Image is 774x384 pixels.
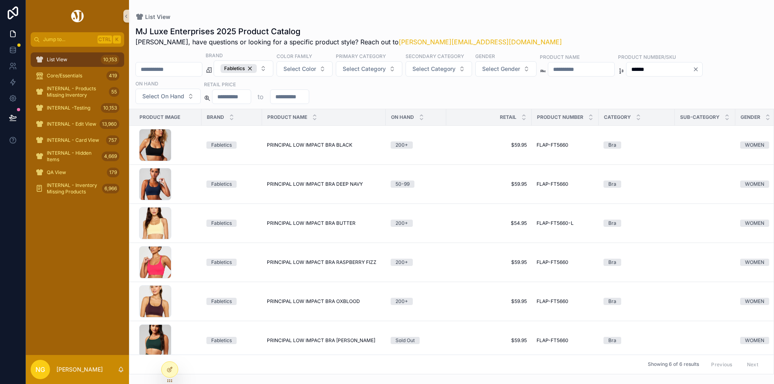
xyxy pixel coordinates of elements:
[135,89,201,104] button: Select Button
[267,298,381,305] a: PRINCIPAL LOW IMPACT BRA OXBLOOD
[412,65,456,73] span: Select Category
[101,55,119,64] div: 10,153
[31,117,124,131] a: INTERNAL - Edit View13,960
[451,181,527,187] span: $59.95
[267,337,375,344] span: PRINCIPAL LOW IMPACT BRA [PERSON_NAME]
[47,56,67,63] span: List View
[47,105,90,111] span: INTERNAL -Testing
[267,337,381,344] a: PRINCIPAL LOW IMPACT BRA [PERSON_NAME]
[537,220,574,226] span: FLAP-FT5660-L
[537,298,594,305] a: FLAP-FT5660
[500,114,516,120] span: Retail
[680,114,720,120] span: Sub-Category
[745,298,764,305] div: WOMEN
[47,85,106,98] span: INTERNAL - Products Missing Inventory
[31,68,124,83] a: Core/Essentials419
[267,181,381,187] a: PRINCIPAL LOW IMPACT BRA DEEP NAVY
[537,220,594,226] a: FLAP-FT5660-L
[391,181,441,188] a: 50-99
[145,13,171,21] span: List View
[258,92,264,102] p: to
[277,61,333,77] button: Select Button
[475,52,495,60] label: Gender
[47,150,98,163] span: INTERNAL - Hidden Items
[206,259,257,266] a: Fabletics
[206,337,257,344] a: Fabletics
[56,365,103,374] p: [PERSON_NAME]
[648,361,699,368] span: Showing 6 of 6 results
[214,60,273,77] button: Select Button
[31,101,124,115] a: INTERNAL -Testing10,153
[31,149,124,164] a: INTERNAL - Hidden Items4,669
[395,220,408,227] div: 200+
[31,32,124,47] button: Jump to...CtrlK
[693,66,702,73] button: Clear
[451,142,527,148] a: $59.95
[283,65,316,73] span: Select Color
[391,298,441,305] a: 200+
[100,119,119,129] div: 13,960
[267,114,307,120] span: Product Name
[391,114,414,120] span: On Hand
[603,220,670,227] a: Bra
[221,64,257,73] button: Unselect FABLETICS
[603,259,670,266] a: Bra
[618,53,676,60] label: Product Number/SKU
[221,64,257,73] div: Fabletics
[395,181,410,188] div: 50-99
[206,181,257,188] a: Fabletics
[31,181,124,196] a: INTERNAL - Inventory Missing Products6,966
[537,181,594,187] a: FLAP-FT5660
[475,61,537,77] button: Select Button
[608,181,616,188] div: Bra
[277,52,312,60] label: Color Family
[399,38,562,46] a: [PERSON_NAME][EMAIL_ADDRESS][DOMAIN_NAME]
[741,114,760,120] span: Gender
[211,220,232,227] div: Fabletics
[603,141,670,149] a: Bra
[537,142,594,148] a: FLAP-FT5660
[43,36,94,43] span: Jump to...
[47,182,99,195] span: INTERNAL - Inventory Missing Products
[206,141,257,149] a: Fabletics
[135,13,171,21] a: List View
[107,168,119,177] div: 179
[142,92,184,100] span: Select On Hand
[31,165,124,180] a: QA View179
[537,337,594,344] a: FLAP-FT5660
[336,61,402,77] button: Select Button
[267,181,363,187] span: PRINCIPAL LOW IMPACT BRA DEEP NAVY
[204,81,236,88] label: Retail Price
[537,114,583,120] span: Product Number
[537,337,568,344] span: FLAP-FT5660
[608,298,616,305] div: Bra
[482,65,520,73] span: Select Gender
[537,298,568,305] span: FLAP-FT5660
[540,53,580,60] label: Product Name
[31,52,124,67] a: List View10,153
[267,142,352,148] span: PRINCIPAL LOW IMPACT BRA BLACK
[211,141,232,149] div: Fabletics
[267,259,381,266] a: PRINCIPAL LOW IMPACT BRA RASPBERRY FIZZ
[391,259,441,266] a: 200+
[391,337,441,344] a: Sold Out
[139,114,180,120] span: Product Image
[35,365,45,374] span: NG
[267,220,356,226] span: PRINCIPAL LOW IMPACT BRA BUTTER
[537,142,568,148] span: FLAP-FT5660
[267,298,360,305] span: PRINCIPAL LOW IMPACT BRA OXBLOOD
[135,80,158,87] label: On Hand
[451,220,527,226] a: $54.95
[98,35,112,44] span: Ctrl
[102,184,119,193] div: 6,966
[211,337,232,344] div: Fabletics
[395,141,408,149] div: 200+
[211,298,232,305] div: Fabletics
[135,37,562,47] span: [PERSON_NAME], have questions or looking for a specific product style? Reach out to
[451,298,527,305] a: $59.95
[47,137,99,143] span: INTERNAL - Card View
[207,114,224,120] span: Brand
